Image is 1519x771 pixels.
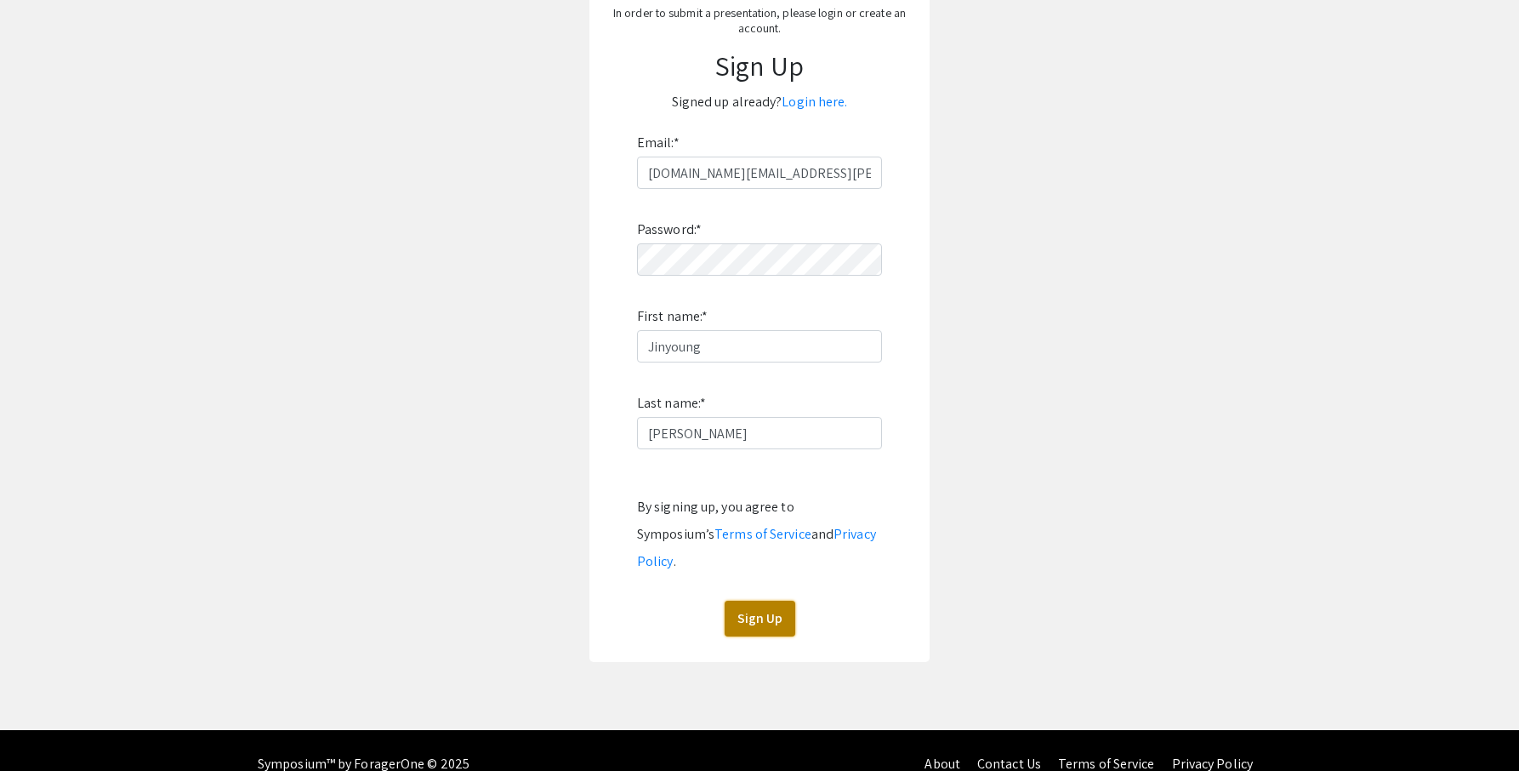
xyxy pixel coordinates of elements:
[637,494,882,575] div: By signing up, you agree to Symposium’s and .
[13,694,72,758] iframe: Chat
[637,216,702,243] label: Password:
[606,89,913,116] p: Signed up already?
[637,129,680,157] label: Email:
[637,303,708,330] label: First name:
[782,93,847,111] a: Login here.
[637,525,876,570] a: Privacy Policy
[606,5,913,36] p: In order to submit a presentation, please login or create an account.
[606,49,913,82] h1: Sign Up
[637,390,706,417] label: Last name:
[714,525,811,543] a: Terms of Service
[725,601,795,637] button: Sign Up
